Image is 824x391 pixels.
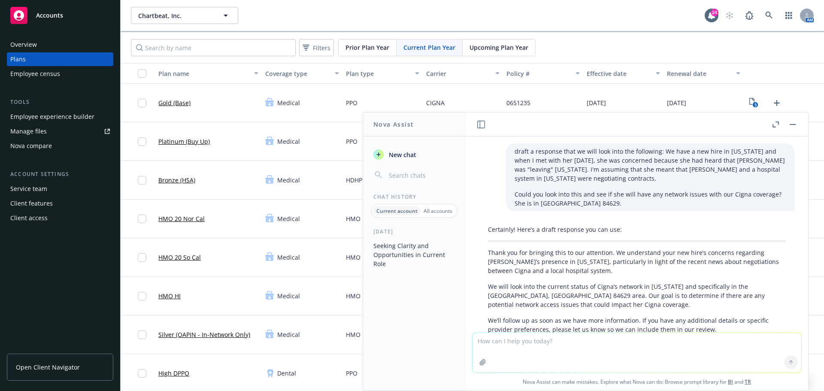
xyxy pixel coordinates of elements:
[7,170,113,179] div: Account settings
[503,63,583,84] button: Policy #
[747,96,761,110] a: View Plan Documents
[158,98,191,107] a: Gold (Base)
[36,12,63,19] span: Accounts
[138,11,212,20] span: Chartbeat, Inc.
[424,207,452,215] p: All accounts
[7,52,113,66] a: Plans
[7,38,113,52] a: Overview
[277,291,300,300] span: Medical
[373,120,414,129] h1: Nova Assist
[745,378,751,385] a: TR
[158,253,201,262] a: HMO 20 So Cal
[7,197,113,210] a: Client features
[10,124,47,138] div: Manage files
[7,182,113,196] a: Service team
[277,369,296,378] span: Dental
[506,98,530,107] span: 0651235
[760,7,778,24] a: Search
[469,373,805,391] span: Nova Assist can make mistakes. Explore what Nova can do: Browse prompt library for and
[158,69,249,78] div: Plan name
[488,248,786,275] p: Thank you for bringing this to our attention. We understand your new hire’s concerns regarding [P...
[346,137,357,146] span: PPO
[363,193,466,200] div: Chat History
[342,63,423,84] button: Plan type
[277,330,300,339] span: Medical
[138,369,146,378] input: Toggle Row Selected
[346,214,360,223] span: HMO
[345,43,389,52] span: Prior Plan Year
[7,3,113,27] a: Accounts
[138,137,146,146] input: Toggle Row Selected
[277,214,300,223] span: Medical
[488,225,786,234] p: Certainly! Here’s a draft response you can use:
[138,69,146,78] input: Select all
[387,169,455,181] input: Search chats
[346,330,360,339] span: HMO
[313,43,330,52] span: Filters
[7,98,113,106] div: Tools
[470,43,528,52] span: Upcoming Plan Year
[741,7,758,24] a: Report a Bug
[7,139,113,153] a: Nova compare
[370,239,459,271] button: Seeking Clarity and Opportunities in Current Role
[277,98,300,107] span: Medical
[515,147,786,183] p: draft a response that we will look into the following: We have a new hire in [US_STATE] and when ...
[423,63,503,84] button: Carrier
[138,253,146,262] input: Toggle Row Selected
[277,253,300,262] span: Medical
[387,150,416,159] span: New chat
[10,197,53,210] div: Client features
[376,207,418,215] p: Current account
[515,190,786,208] p: Could you look into this and see if she will have any network issues with our Cigna coverage? She...
[663,63,744,84] button: Renewal date
[728,378,733,385] a: BI
[10,110,94,124] div: Employee experience builder
[346,176,376,185] span: HDHP PPO
[426,69,490,78] div: Carrier
[299,39,334,56] button: Filters
[138,215,146,223] input: Toggle Row Selected
[721,7,738,24] a: Start snowing
[488,316,786,334] p: We’ll follow up as soon as we have more information. If you have any additional details or specif...
[16,363,80,372] span: Open Client Navigator
[667,69,731,78] div: Renewal date
[158,330,250,339] a: Silver (OAPIN - In-Network Only)
[277,176,300,185] span: Medical
[131,39,296,56] input: Search by name
[155,63,262,84] button: Plan name
[138,176,146,185] input: Toggle Row Selected
[370,147,459,162] button: New chat
[10,52,26,66] div: Plans
[770,96,784,110] a: Upload Plan Documents
[158,291,181,300] a: HMO HI
[363,228,466,235] div: [DATE]
[138,330,146,339] input: Toggle Row Selected
[158,369,189,378] a: High DPPO
[346,253,360,262] span: HMO
[587,98,606,107] span: [DATE]
[346,291,360,300] span: HMO
[262,63,342,84] button: Coverage type
[583,63,663,84] button: Effective date
[754,102,757,108] text: 5
[10,38,37,52] div: Overview
[7,124,113,138] a: Manage files
[10,182,47,196] div: Service team
[587,69,651,78] div: Effective date
[426,98,445,107] span: CIGNA
[10,139,52,153] div: Nova compare
[711,9,718,16] div: 24
[506,69,570,78] div: Policy #
[10,211,48,225] div: Client access
[488,282,786,309] p: We will look into the current status of Cigna’s network in [US_STATE] and specifically in the [GE...
[138,99,146,107] input: Toggle Row Selected
[346,369,357,378] span: PPO
[7,67,113,81] a: Employee census
[403,43,455,52] span: Current Plan Year
[780,7,797,24] a: Switch app
[301,42,332,54] span: Filters
[7,211,113,225] a: Client access
[277,137,300,146] span: Medical
[158,214,205,223] a: HMO 20 Nor Cal
[131,7,238,24] button: Chartbeat, Inc.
